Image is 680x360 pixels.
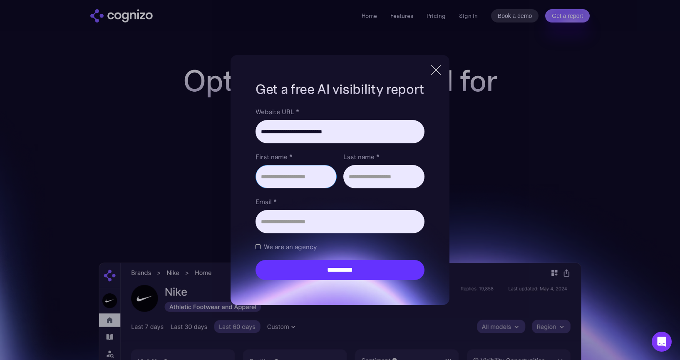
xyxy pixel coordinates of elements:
span: We are an agency [264,242,317,252]
label: First name * [256,152,337,162]
div: Open Intercom Messenger [652,332,672,352]
form: Brand Report Form [256,107,424,280]
h1: Get a free AI visibility report [256,80,424,98]
label: Website URL * [256,107,424,117]
label: Last name * [343,152,424,162]
label: Email * [256,197,424,207]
